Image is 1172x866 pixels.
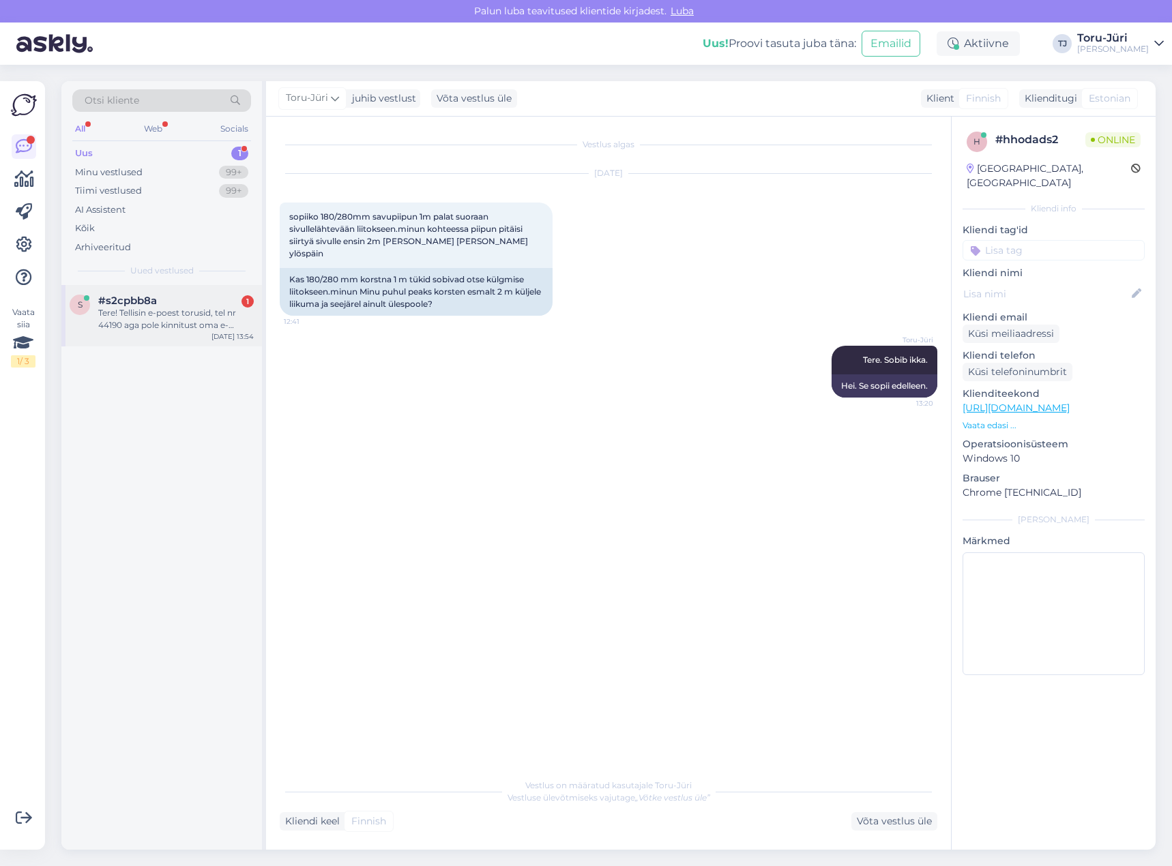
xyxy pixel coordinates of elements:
span: Finnish [351,814,386,828]
div: Võta vestlus üle [851,812,937,831]
p: Klienditeekond [963,387,1145,401]
div: [PERSON_NAME] [963,513,1145,526]
div: Kõik [75,222,95,235]
span: Estonian [1089,91,1130,106]
div: 1 / 3 [11,355,35,368]
div: Klienditugi [1019,91,1077,106]
div: Kliendi keel [280,814,340,828]
p: Windows 10 [963,451,1145,466]
div: juhib vestlust [347,91,416,106]
div: AI Assistent [75,203,126,217]
span: 12:41 [284,316,335,327]
div: 99+ [219,166,248,179]
span: Online [1085,132,1141,147]
div: # hhodads2 [995,132,1085,148]
p: Brauser [963,471,1145,486]
p: Vaata edasi ... [963,419,1145,432]
div: Klient [921,91,954,106]
span: Luba [666,5,698,17]
p: Kliendi email [963,310,1145,325]
div: 1 [241,295,254,308]
i: „Võtke vestlus üle” [635,792,710,803]
div: Socials [218,120,251,138]
input: Lisa nimi [963,286,1129,301]
div: 99+ [219,184,248,198]
div: Võta vestlus üle [431,89,517,108]
b: Uus! [703,37,729,50]
span: #s2cpbb8a [98,295,157,307]
span: Vestluse ülevõtmiseks vajutage [508,792,710,803]
div: Vestlus algas [280,138,937,151]
div: Arhiveeritud [75,241,131,254]
div: Küsi meiliaadressi [963,325,1059,343]
a: Toru-Jüri[PERSON_NAME] [1077,33,1164,55]
span: Toru-Jüri [286,91,328,106]
span: 13:20 [882,398,933,408]
p: Kliendi tag'id [963,223,1145,237]
input: Lisa tag [963,240,1145,260]
div: Uus [75,147,93,160]
p: Operatsioonisüsteem [963,437,1145,451]
div: Aktiivne [937,31,1020,56]
span: Vestlus on määratud kasutajale Toru-Jüri [525,780,692,790]
div: [DATE] 13:54 [211,331,254,342]
div: All [72,120,88,138]
div: Kliendi info [963,203,1145,215]
span: s [78,299,83,310]
div: Toru-Jüri [1077,33,1149,44]
div: Web [141,120,165,138]
p: Märkmed [963,534,1145,548]
div: Tiimi vestlused [75,184,142,198]
div: [PERSON_NAME] [1077,44,1149,55]
span: Otsi kliente [85,93,139,108]
div: Tere! Tellisin e-poest torusid, tel nr 44190 aga pole kinnitust oma e-mailile saanud? Kas mu ost ... [98,307,254,331]
div: Hei. Se sopii edelleen. [832,374,937,398]
a: [URL][DOMAIN_NAME] [963,402,1070,414]
button: Emailid [862,31,920,57]
div: Minu vestlused [75,166,143,179]
span: sopiiko 180/280mm savupiipun 1m palat suoraan sivullelähtevään liitokseen.minun kohteessa piipun ... [289,211,530,258]
p: Chrome [TECHNICAL_ID] [963,486,1145,500]
div: Küsi telefoninumbrit [963,363,1072,381]
div: Vaata siia [11,306,35,368]
div: [GEOGRAPHIC_DATA], [GEOGRAPHIC_DATA] [967,162,1131,190]
div: Kas 180/280 mm korstna 1 m tükid sobivad otse külgmise liitokseen.minun Minu puhul peaks korsten ... [280,268,553,316]
div: TJ [1053,34,1072,53]
span: Uued vestlused [130,265,194,277]
span: Toru-Jüri [882,335,933,345]
div: [DATE] [280,167,937,179]
div: 1 [231,147,248,160]
p: Kliendi telefon [963,348,1145,363]
div: Proovi tasuta juba täna: [703,35,856,52]
span: Finnish [966,91,1001,106]
p: Kliendi nimi [963,266,1145,280]
span: Tere. Sobib ikka. [863,355,928,365]
img: Askly Logo [11,92,37,118]
span: h [973,136,980,147]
